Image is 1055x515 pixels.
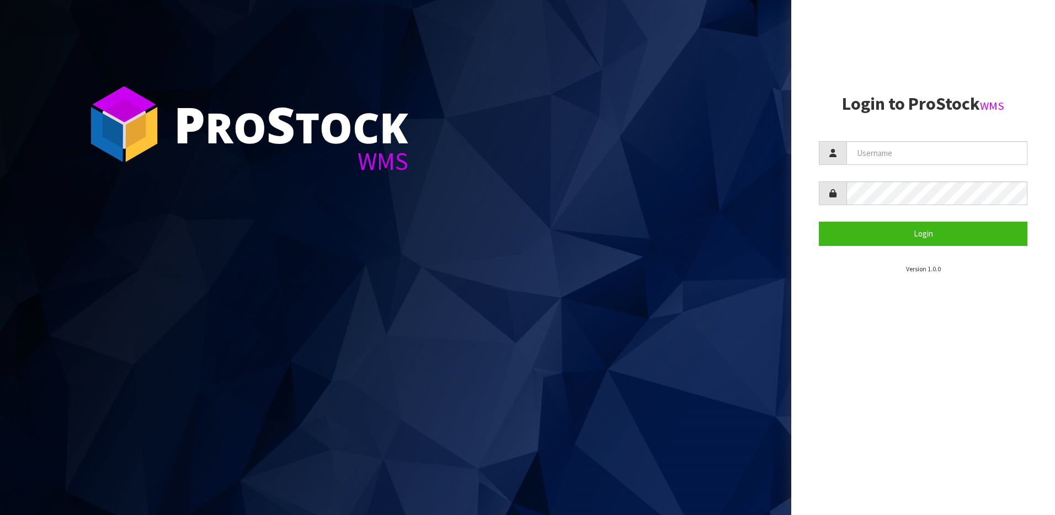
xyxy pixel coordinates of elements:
div: WMS [174,149,408,174]
span: S [267,90,295,158]
small: Version 1.0.0 [906,265,941,273]
h2: Login to ProStock [819,94,1027,114]
div: ro tock [174,99,408,149]
button: Login [819,222,1027,245]
span: P [174,90,205,158]
small: WMS [980,99,1004,113]
img: ProStock Cube [83,83,166,165]
input: Username [846,141,1027,165]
